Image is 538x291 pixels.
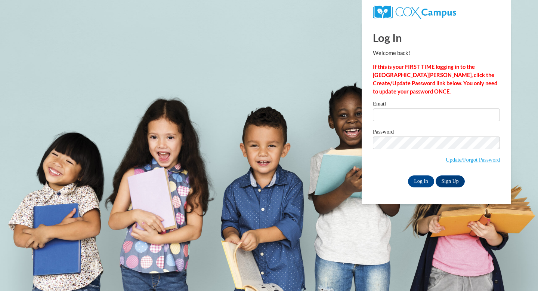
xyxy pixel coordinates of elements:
[373,49,500,57] p: Welcome back!
[373,101,500,108] label: Email
[373,64,497,95] strong: If this is your FIRST TIME logging in to the [GEOGRAPHIC_DATA][PERSON_NAME], click the Create/Upd...
[446,157,500,163] a: Update/Forgot Password
[373,6,456,19] img: COX Campus
[373,129,500,137] label: Password
[436,175,465,187] a: Sign Up
[408,175,434,187] input: Log In
[373,30,500,45] h1: Log In
[373,9,456,15] a: COX Campus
